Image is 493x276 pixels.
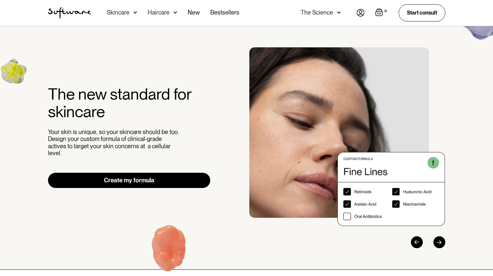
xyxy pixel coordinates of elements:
div: Previous slide [411,236,423,248]
a: Open empty cart [375,8,388,18]
h2: The new standard for skincare [48,85,211,120]
img: arrow down [173,9,177,16]
div: 0 [383,8,388,14]
div: Next slide [433,236,445,248]
div: The Science [301,9,333,16]
p: Your skin is unique, so your skincare should be too. Design your custom formula of clinical-grade... [48,128,180,157]
img: Software Logo [48,7,91,19]
a: home [48,7,91,19]
div: Skincare [107,9,129,16]
a: Create my formula [48,173,211,188]
img: arrow down [337,9,341,16]
div: Haircare [148,9,170,16]
img: arrow down [133,9,137,16]
div: 2 / 3 [249,47,445,226]
a: Start consult [399,4,445,21]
